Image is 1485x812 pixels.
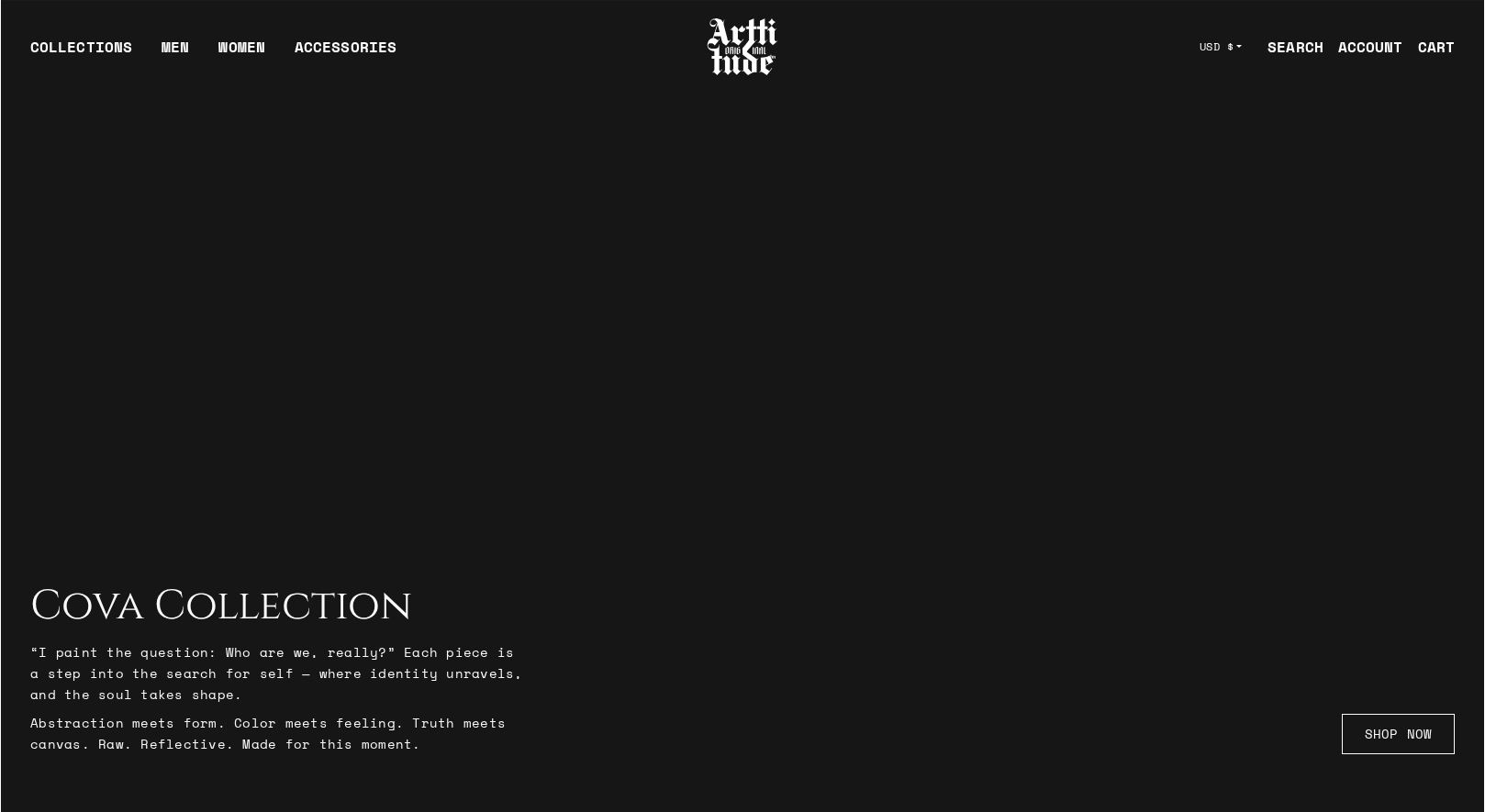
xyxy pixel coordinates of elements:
button: USD $ [1189,27,1254,67]
div: ACCESSORIES [295,36,396,72]
a: SHOP NOW [1342,714,1455,754]
ul: Main navigation [16,36,411,72]
img: Arttitude [706,16,779,78]
p: “I paint the question: Who are we, really?” Each piece is a step into the search for self — where... [30,641,526,705]
h2: Cova Collection [30,583,526,630]
a: Open cart [1403,28,1455,65]
div: CART [1418,36,1455,58]
a: SEARCH [1253,28,1323,65]
a: ACCOUNT [1323,28,1403,65]
span: USD $ [1200,39,1234,54]
a: MEN [162,36,189,72]
div: COLLECTIONS [30,36,132,72]
a: WOMEN [218,36,265,72]
p: Abstraction meets form. Color meets feeling. Truth meets canvas. Raw. Reflective. Made for this m... [30,712,526,754]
